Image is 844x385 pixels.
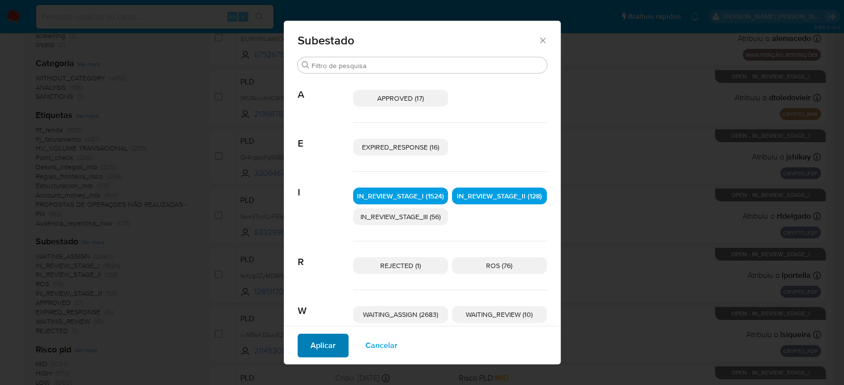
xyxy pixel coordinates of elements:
[353,334,410,357] button: Cancelar
[365,335,398,356] span: Cancelar
[298,241,353,268] span: R
[311,61,543,70] input: Filtro de pesquisa
[457,191,542,201] span: IN_REVIEW_STAGE_II (128)
[353,188,448,204] div: IN_REVIEW_STAGE_I (1524)
[298,290,353,317] span: W
[362,142,439,152] span: EXPIRED_RESPONSE (16)
[298,74,353,101] span: A
[538,36,547,44] button: Fechar
[452,257,547,274] div: ROS (76)
[380,261,421,270] span: REJECTED (1)
[363,309,438,319] span: WAITING_ASSIGN (2683)
[377,93,424,103] span: APPROVED (17)
[357,191,444,201] span: IN_REVIEW_STAGE_I (1524)
[298,334,349,357] button: Aplicar
[353,139,448,155] div: EXPIRED_RESPONSE (16)
[452,306,547,323] div: WAITING_REVIEW (10)
[311,335,336,356] span: Aplicar
[452,188,547,204] div: IN_REVIEW_STAGE_II (128)
[298,35,538,46] span: Subestado
[302,61,310,69] button: Procurar
[360,212,441,222] span: IN_REVIEW_STAGE_III (56)
[298,172,353,198] span: I
[486,261,512,270] span: ROS (76)
[353,208,448,225] div: IN_REVIEW_STAGE_III (56)
[353,257,448,274] div: REJECTED (1)
[298,123,353,150] span: E
[353,306,448,323] div: WAITING_ASSIGN (2683)
[353,90,448,107] div: APPROVED (17)
[466,309,533,319] span: WAITING_REVIEW (10)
